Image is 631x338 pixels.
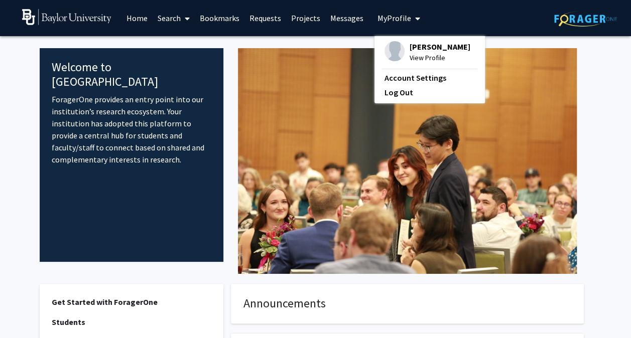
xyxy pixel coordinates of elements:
a: Search [153,1,195,36]
img: Baylor University Logo [22,9,112,25]
img: Profile Picture [385,41,405,61]
p: ForagerOne provides an entry point into our institution’s research ecosystem. Your institution ha... [52,93,212,165]
span: My Profile [377,13,411,23]
iframe: Chat [8,293,43,330]
a: Bookmarks [195,1,244,36]
a: Messages [325,1,368,36]
img: ForagerOne Logo [554,11,617,27]
div: Profile Picture[PERSON_NAME]View Profile [385,41,470,63]
h4: Welcome to [GEOGRAPHIC_DATA] [52,60,212,89]
a: Requests [244,1,286,36]
img: Cover Image [238,48,577,274]
span: View Profile [410,52,470,63]
a: Account Settings [385,72,475,84]
span: [PERSON_NAME] [410,41,470,52]
h4: Announcements [243,296,571,311]
a: Log Out [385,86,475,98]
strong: Get Started with ForagerOne [52,297,158,307]
strong: Students [52,317,85,327]
a: Home [121,1,153,36]
a: Projects [286,1,325,36]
